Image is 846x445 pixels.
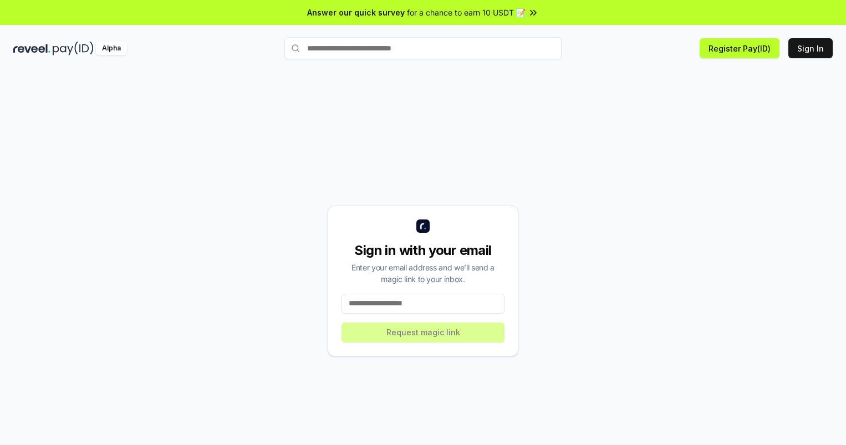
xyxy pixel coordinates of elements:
img: reveel_dark [13,42,50,55]
button: Sign In [788,38,833,58]
div: Enter your email address and we’ll send a magic link to your inbox. [342,262,504,285]
div: Sign in with your email [342,242,504,259]
button: Register Pay(ID) [700,38,779,58]
img: logo_small [416,219,430,233]
span: Answer our quick survey [307,7,405,18]
div: Alpha [96,42,127,55]
img: pay_id [53,42,94,55]
span: for a chance to earn 10 USDT 📝 [407,7,526,18]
